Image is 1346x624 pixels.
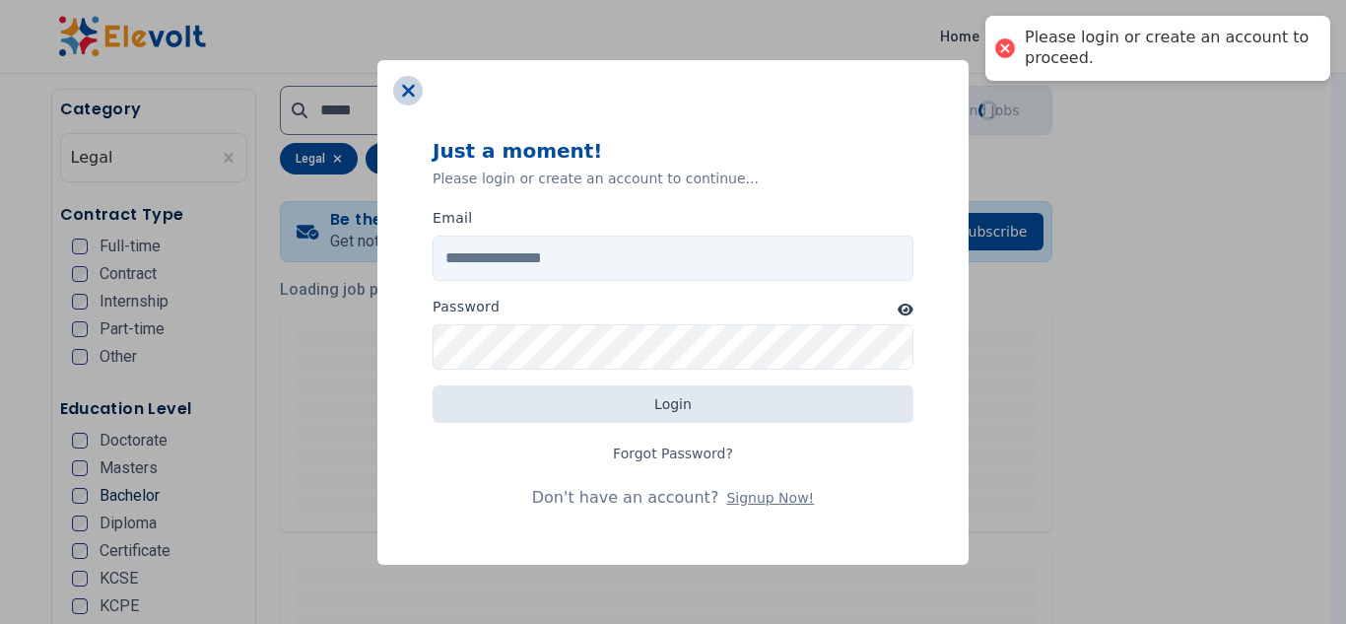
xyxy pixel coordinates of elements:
[1247,529,1346,624] iframe: Chat Widget
[433,385,913,423] button: Login
[433,208,473,228] label: Email
[597,435,749,472] a: Forgot Password?
[433,297,500,316] label: Password
[726,488,814,508] button: Signup Now!
[433,137,913,165] p: Just a moment!
[433,480,913,510] p: Don't have an account?
[433,169,913,188] p: Please login or create an account to continue...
